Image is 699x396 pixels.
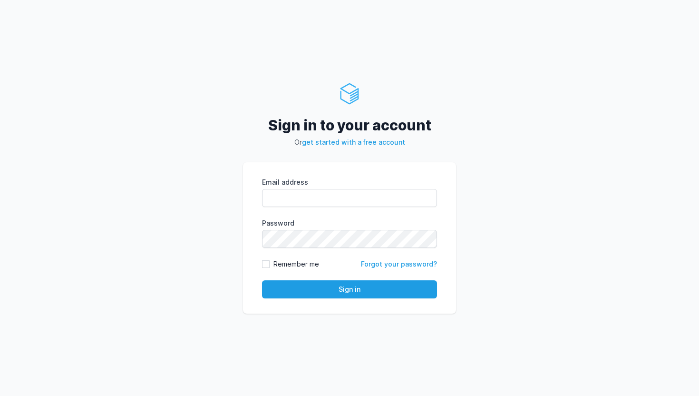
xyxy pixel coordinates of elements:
[243,138,456,147] p: Or
[361,260,437,268] a: Forgot your password?
[262,280,437,298] button: Sign in
[302,138,405,146] a: get started with a free account
[262,218,437,228] label: Password
[338,82,361,105] img: ServerAuth
[262,178,437,187] label: Email address
[273,259,319,269] label: Remember me
[243,117,456,134] h2: Sign in to your account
